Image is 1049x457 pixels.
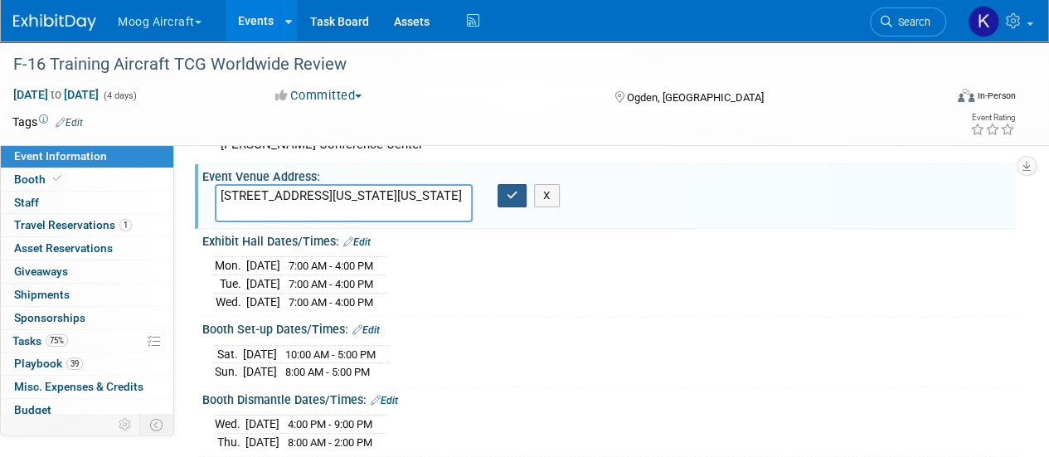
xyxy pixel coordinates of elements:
td: Personalize Event Tab Strip [111,414,140,435]
span: 4:00 PM - 9:00 PM [288,418,372,430]
span: 1 [119,219,132,231]
span: 75% [46,334,68,347]
td: Tue. [215,275,246,294]
td: [DATE] [246,275,280,294]
span: 7:00 AM - 4:00 PM [289,296,373,309]
span: to [48,88,64,101]
a: Staff [1,192,173,214]
span: Tasks [12,334,68,348]
a: Sponsorships [1,307,173,329]
td: [DATE] [246,293,280,310]
span: Booth [14,173,65,186]
a: Budget [1,399,173,421]
span: 39 [66,357,83,370]
a: Asset Reservations [1,237,173,260]
div: Booth Dismantle Dates/Times: [202,387,1016,409]
a: Travel Reservations1 [1,214,173,236]
a: Playbook39 [1,352,173,375]
a: Edit [352,324,380,336]
span: 8:00 AM - 2:00 PM [288,436,372,449]
span: Giveaways [14,265,68,278]
span: 7:00 AM - 4:00 PM [289,278,373,290]
td: Tags [12,114,83,130]
a: Booth [1,168,173,191]
span: 7:00 AM - 4:00 PM [289,260,373,272]
td: Sun. [215,363,243,381]
img: ExhibitDay [13,14,96,31]
a: Event Information [1,145,173,168]
a: Misc. Expenses & Credits [1,376,173,398]
div: Exhibit Hall Dates/Times: [202,229,1016,250]
td: [DATE] [245,416,279,434]
img: Format-Inperson.png [958,89,974,102]
a: Search [870,7,946,36]
td: [DATE] [246,257,280,275]
i: Booth reservation complete [53,174,61,183]
span: Shipments [14,288,70,301]
span: Playbook [14,357,83,370]
span: (4 days) [102,90,137,101]
div: Event Format [869,86,1016,111]
span: [DATE] [DATE] [12,87,100,102]
a: Edit [371,395,398,406]
td: [DATE] [243,345,277,363]
a: Edit [56,117,83,129]
span: Ogden, [GEOGRAPHIC_DATA] [626,91,763,104]
span: Event Information [14,149,107,163]
div: Event Rating [970,114,1015,122]
span: Misc. Expenses & Credits [14,380,143,393]
a: Edit [343,236,371,248]
a: Tasks75% [1,330,173,352]
span: Asset Reservations [14,241,113,255]
span: 10:00 AM - 5:00 PM [285,348,376,361]
td: Sat. [215,345,243,363]
td: Mon. [215,257,246,275]
td: Thu. [215,433,245,450]
button: Committed [270,87,368,105]
td: [DATE] [243,363,277,381]
span: Budget [14,403,51,416]
img: Kathryn Germony [968,6,999,37]
span: Sponsorships [14,311,85,324]
td: Wed. [215,416,245,434]
div: Event Venue Address: [202,164,1016,185]
td: [DATE] [245,433,279,450]
div: In-Person [977,90,1016,102]
button: X [534,184,560,207]
div: F-16 Training Aircraft TCG Worldwide Review [7,50,930,80]
td: Wed. [215,293,246,310]
span: Search [892,16,930,28]
td: Toggle Event Tabs [140,414,174,435]
span: Staff [14,196,39,209]
span: 8:00 AM - 5:00 PM [285,366,370,378]
span: Travel Reservations [14,218,132,231]
a: Shipments [1,284,173,306]
div: Booth Set-up Dates/Times: [202,317,1016,338]
a: Giveaways [1,260,173,283]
